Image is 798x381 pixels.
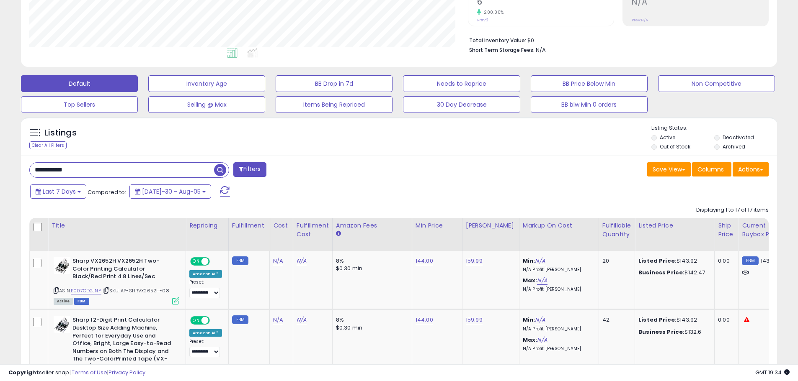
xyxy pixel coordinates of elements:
[692,162,731,176] button: Columns
[108,368,145,376] a: Privacy Policy
[469,35,762,45] li: $0
[336,221,408,230] div: Amazon Fees
[723,143,745,150] label: Archived
[74,298,89,305] span: FBM
[416,257,433,265] a: 144.00
[660,143,690,150] label: Out of Stock
[297,257,307,265] a: N/A
[718,316,732,324] div: 0.00
[72,257,174,283] b: Sharp VX2652H VX2652H Two-Color Printing Calculator Black/Red Print 4.8 Lines/Sec
[718,257,732,265] div: 0.00
[232,315,248,324] small: FBM
[535,257,545,265] a: N/A
[189,339,222,358] div: Preset:
[336,324,405,332] div: $0.30 min
[638,328,684,336] b: Business Price:
[602,316,628,324] div: 42
[71,287,101,294] a: B007CD2JNY
[233,162,266,177] button: Filters
[523,257,535,265] b: Min:
[21,96,138,113] button: Top Sellers
[481,9,504,15] small: 200.00%
[52,221,182,230] div: Title
[142,187,201,196] span: [DATE]-30 - Aug-05
[129,184,211,199] button: [DATE]-30 - Aug-05
[658,75,775,92] button: Non Competitive
[30,184,86,199] button: Last 7 Days
[297,316,307,324] a: N/A
[297,221,329,239] div: Fulfillment Cost
[638,221,711,230] div: Listed Price
[523,336,537,344] b: Max:
[602,257,628,265] div: 20
[523,286,592,292] p: N/A Profit [PERSON_NAME]
[189,270,222,278] div: Amazon AI *
[336,316,405,324] div: 8%
[755,368,790,376] span: 2025-08-13 19:34 GMT
[88,188,126,196] span: Compared to:
[523,316,535,324] b: Min:
[523,221,595,230] div: Markup on Cost
[209,317,222,324] span: OFF
[537,336,547,344] a: N/A
[469,46,535,54] b: Short Term Storage Fees:
[189,329,222,337] div: Amazon AI *
[416,221,459,230] div: Min Price
[209,258,222,265] span: OFF
[523,346,592,352] p: N/A Profit [PERSON_NAME]
[148,96,265,113] button: Selling @ Max
[189,279,222,298] div: Preset:
[273,257,283,265] a: N/A
[44,127,77,139] h5: Listings
[523,326,592,332] p: N/A Profit [PERSON_NAME]
[537,276,547,285] a: N/A
[761,257,778,265] span: 143.92
[638,316,708,324] div: $143.92
[535,316,545,324] a: N/A
[477,18,488,23] small: Prev: 2
[651,124,777,132] p: Listing States:
[191,317,201,324] span: ON
[466,257,483,265] a: 159.99
[697,165,724,174] span: Columns
[638,328,708,336] div: $132.6
[742,221,785,239] div: Current Buybox Price
[232,256,248,265] small: FBM
[519,218,599,251] th: The percentage added to the cost of goods (COGS) that forms the calculator for Min & Max prices.
[632,18,648,23] small: Prev: N/A
[403,75,520,92] button: Needs to Reprice
[43,187,76,196] span: Last 7 Days
[336,257,405,265] div: 8%
[531,75,648,92] button: BB Price Below Min
[21,75,138,92] button: Default
[276,75,393,92] button: BB Drop in 7d
[742,256,758,265] small: FBM
[536,46,546,54] span: N/A
[72,316,174,373] b: Sharp 12-Digit Print Calculator Desktop Size Adding Machine, Perfect for Everyday Use and Office,...
[466,316,483,324] a: 159.99
[723,134,754,141] label: Deactivated
[638,268,684,276] b: Business Price:
[72,368,107,376] a: Terms of Use
[531,96,648,113] button: BB blw Min 0 orders
[273,221,289,230] div: Cost
[189,221,225,230] div: Repricing
[647,162,691,176] button: Save View
[416,316,433,324] a: 144.00
[54,316,70,333] img: 41o+DIXBq5L._SL40_.jpg
[638,316,677,324] b: Listed Price:
[469,37,526,44] b: Total Inventory Value:
[232,221,266,230] div: Fulfillment
[466,221,516,230] div: [PERSON_NAME]
[523,276,537,284] b: Max:
[54,257,70,274] img: 51lw-LDBKUL._SL40_.jpg
[403,96,520,113] button: 30 Day Decrease
[523,267,592,273] p: N/A Profit [PERSON_NAME]
[336,230,341,238] small: Amazon Fees.
[276,96,393,113] button: Items Being Repriced
[191,258,201,265] span: ON
[733,162,769,176] button: Actions
[638,257,708,265] div: $143.92
[8,369,145,377] div: seller snap | |
[696,206,769,214] div: Displaying 1 to 17 of 17 items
